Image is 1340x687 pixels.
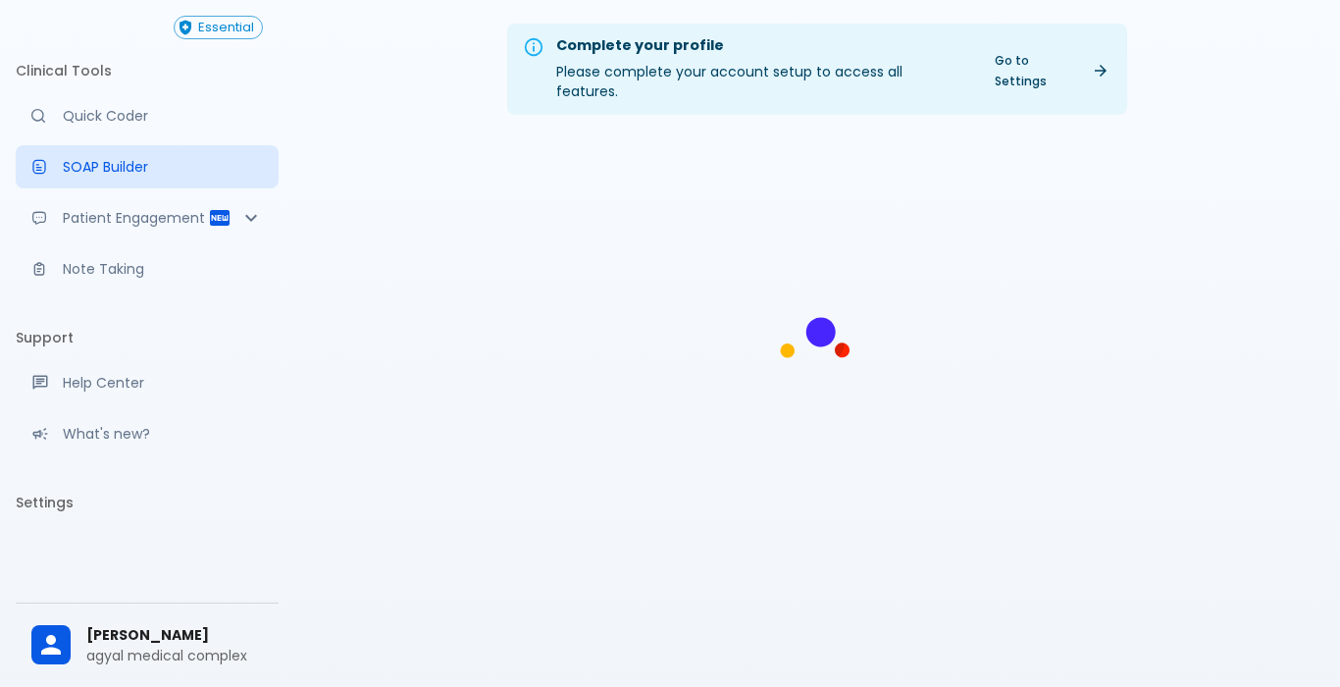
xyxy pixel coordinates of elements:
[16,412,279,455] div: Recent updates and feature releases
[86,625,263,646] span: [PERSON_NAME]
[63,208,208,228] p: Patient Engagement
[16,611,279,679] div: [PERSON_NAME]agyal medical complex
[174,16,263,39] button: Essential
[63,106,263,126] p: Quick Coder
[16,526,279,569] a: Please complete account setup
[16,361,279,404] a: Get help from our support team
[983,46,1119,95] a: Go to Settings
[16,479,279,526] li: Settings
[556,29,967,109] div: Please complete your account setup to access all features.
[16,314,279,361] li: Support
[190,21,262,35] span: Essential
[556,35,967,57] div: Complete your profile
[16,247,279,291] a: Advanced note-taking
[16,196,279,239] div: Patient Reports & Referrals
[63,373,263,393] p: Help Center
[174,16,279,39] a: Click to view or change your subscription
[63,424,263,444] p: What's new?
[63,259,263,279] p: Note Taking
[86,646,263,665] p: agyal medical complex
[16,145,279,188] a: Docugen: Compose a clinical documentation in seconds
[16,94,279,137] a: Moramiz: Find ICD10AM codes instantly
[16,47,279,94] li: Clinical Tools
[63,157,263,177] p: SOAP Builder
